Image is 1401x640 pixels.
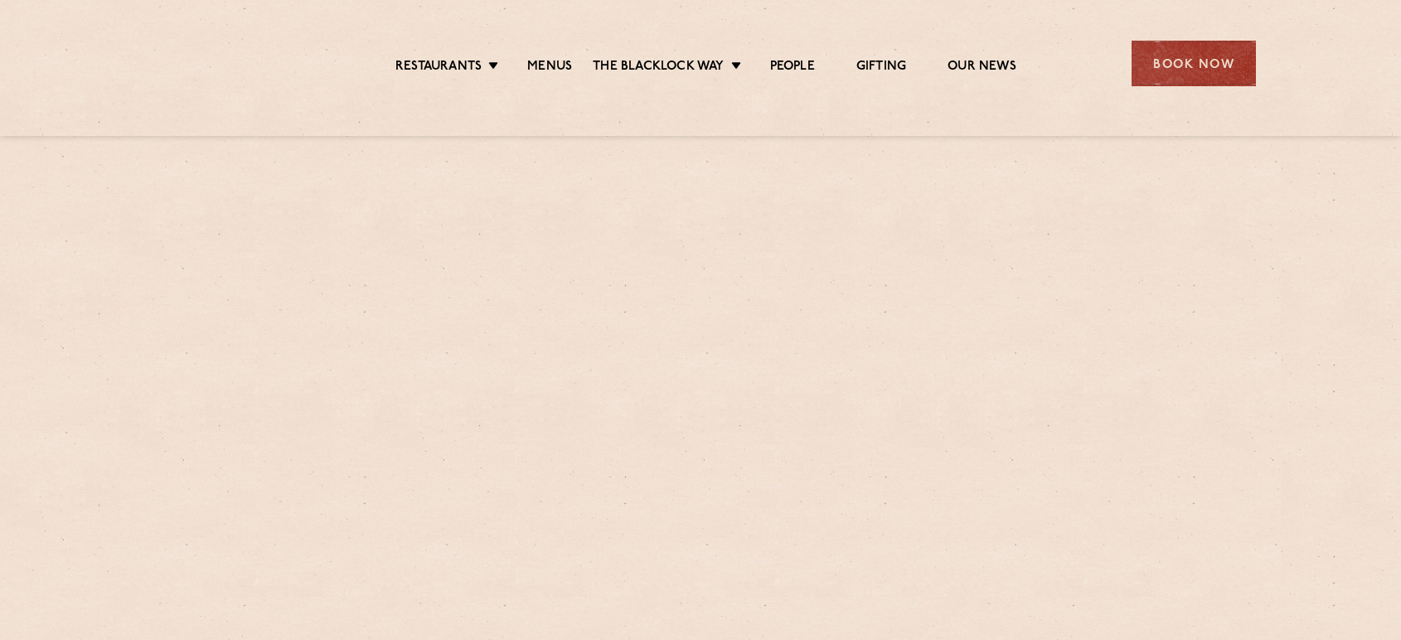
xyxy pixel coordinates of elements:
[395,59,482,77] a: Restaurants
[145,16,288,111] img: svg%3E
[948,59,1016,77] a: Our News
[770,59,815,77] a: People
[856,59,906,77] a: Gifting
[1132,41,1256,86] div: Book Now
[527,59,572,77] a: Menus
[593,59,724,77] a: The Blacklock Way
